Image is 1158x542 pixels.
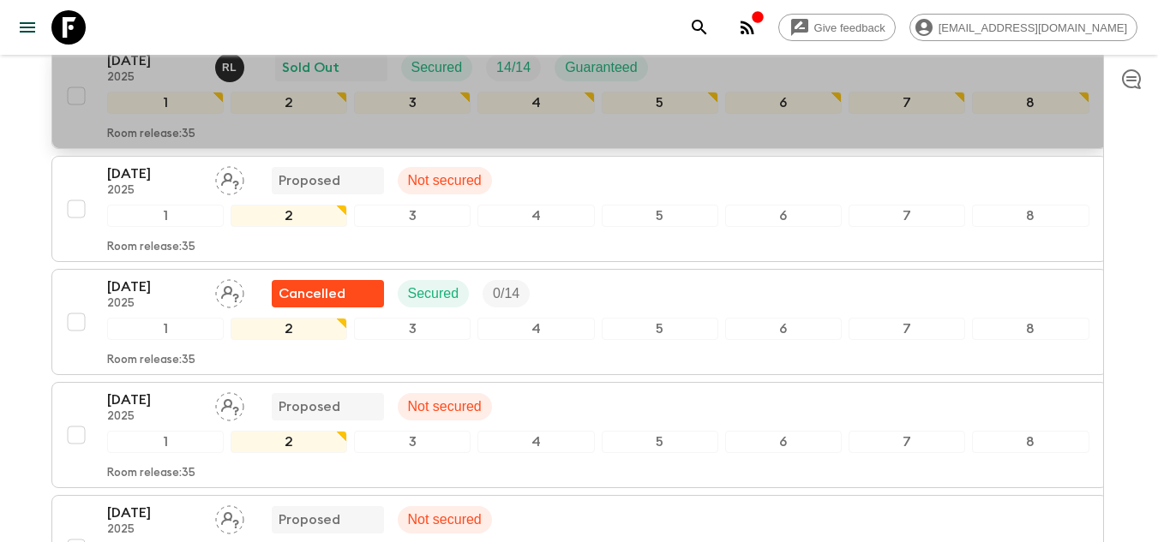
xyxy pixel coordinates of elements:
[929,21,1137,34] span: [EMAIL_ADDRESS][DOMAIN_NAME]
[972,92,1089,114] div: 8
[565,57,638,78] p: Guaranteed
[354,205,471,227] div: 3
[215,171,244,185] span: Assign pack leader
[107,318,224,340] div: 1
[849,431,965,453] div: 7
[849,92,965,114] div: 7
[215,53,248,82] button: RL
[107,241,195,254] p: Room release: 35
[282,57,339,78] p: Sold Out
[272,280,384,307] div: Flash Pack cancellation
[972,205,1089,227] div: 8
[231,205,347,227] div: 2
[107,164,201,184] p: [DATE]
[398,167,492,194] div: Not secured
[725,318,842,340] div: 6
[682,10,717,45] button: search adventures
[602,318,718,340] div: 5
[725,205,842,227] div: 6
[107,390,201,410] p: [DATE]
[354,92,471,114] div: 3
[215,510,244,524] span: Assign pack leader
[401,54,473,81] div: Secured
[408,509,482,530] p: Not secured
[279,170,340,191] p: Proposed
[477,431,594,453] div: 4
[972,318,1089,340] div: 8
[10,10,45,45] button: menu
[107,297,201,311] p: 2025
[398,280,470,307] div: Secured
[408,396,482,417] p: Not secured
[483,280,530,307] div: Trip Fill
[496,57,531,78] p: 14 / 14
[107,205,224,227] div: 1
[602,92,718,114] div: 5
[107,467,195,480] p: Room release: 35
[215,58,248,72] span: Ryan Lependy
[51,269,1107,375] button: [DATE]2025Assign pack leaderFlash Pack cancellationSecuredTrip Fill12345678Room release:35
[602,431,718,453] div: 5
[107,431,224,453] div: 1
[107,410,201,424] p: 2025
[778,14,896,41] a: Give feedback
[107,128,195,141] p: Room release: 35
[279,509,340,530] p: Proposed
[477,318,594,340] div: 4
[909,14,1137,41] div: [EMAIL_ADDRESS][DOMAIN_NAME]
[107,71,201,85] p: 2025
[279,283,345,304] p: Cancelled
[107,51,201,71] p: [DATE]
[231,318,347,340] div: 2
[231,431,347,453] div: 2
[51,156,1107,262] button: [DATE]2025Assign pack leaderProposedNot secured12345678Room release:35
[107,92,224,114] div: 1
[215,284,244,298] span: Assign pack leader
[107,354,195,367] p: Room release: 35
[849,318,965,340] div: 7
[354,431,471,453] div: 3
[477,92,594,114] div: 4
[408,283,459,304] p: Secured
[972,431,1089,453] div: 8
[215,397,244,411] span: Assign pack leader
[51,43,1107,149] button: [DATE]2025Ryan LependySold OutSecuredTrip FillGuaranteed12345678Room release:35
[725,92,842,114] div: 6
[107,277,201,297] p: [DATE]
[477,205,594,227] div: 4
[849,205,965,227] div: 7
[231,92,347,114] div: 2
[408,170,482,191] p: Not secured
[602,205,718,227] div: 5
[51,382,1107,488] button: [DATE]2025Assign pack leaderProposedNot secured12345678Room release:35
[493,283,519,304] p: 0 / 14
[486,54,541,81] div: Trip Fill
[411,57,463,78] p: Secured
[107,523,201,537] p: 2025
[107,503,201,523] p: [DATE]
[354,318,471,340] div: 3
[805,21,895,34] span: Give feedback
[107,184,201,198] p: 2025
[279,396,340,417] p: Proposed
[398,393,492,420] div: Not secured
[222,61,237,74] p: R L
[398,506,492,533] div: Not secured
[725,431,842,453] div: 6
